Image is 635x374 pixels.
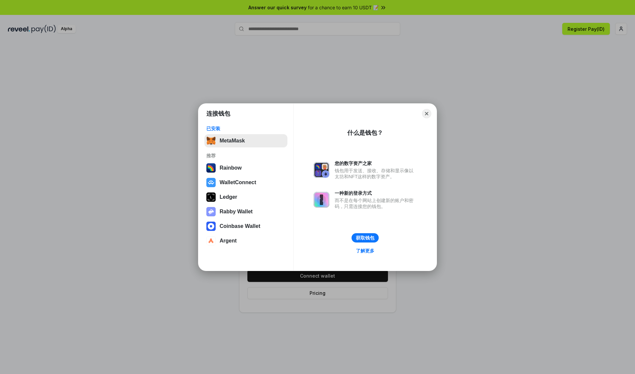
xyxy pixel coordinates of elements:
[422,109,431,118] button: Close
[220,180,256,186] div: WalletConnect
[204,220,287,233] button: Coinbase Wallet
[206,153,285,159] div: 推荐
[352,233,379,242] button: 获取钱包
[206,192,216,202] img: svg+xml,%3Csvg%20xmlns%3D%22http%3A%2F%2Fwww.w3.org%2F2000%2Fsvg%22%20width%3D%2228%22%20height%3...
[335,160,417,166] div: 您的数字资产之家
[220,138,245,144] div: MetaMask
[220,194,237,200] div: Ledger
[335,197,417,209] div: 而不是在每个网站上创建新的账户和密码，只需连接您的钱包。
[204,134,287,147] button: MetaMask
[206,178,216,187] img: svg+xml,%3Csvg%20width%3D%2228%22%20height%3D%2228%22%20viewBox%3D%220%200%2028%2028%22%20fill%3D...
[206,207,216,216] img: svg+xml,%3Csvg%20xmlns%3D%22http%3A%2F%2Fwww.w3.org%2F2000%2Fsvg%22%20fill%3D%22none%22%20viewBox...
[220,223,260,229] div: Coinbase Wallet
[206,126,285,132] div: 已安装
[356,248,374,254] div: 了解更多
[335,168,417,180] div: 钱包用于发送、接收、存储和显示像以太坊和NFT这样的数字资产。
[356,235,374,241] div: 获取钱包
[220,165,242,171] div: Rainbow
[204,161,287,175] button: Rainbow
[352,246,378,255] a: 了解更多
[220,209,253,215] div: Rabby Wallet
[204,190,287,204] button: Ledger
[204,234,287,247] button: Argent
[206,136,216,145] img: svg+xml,%3Csvg%20fill%3D%22none%22%20height%3D%2233%22%20viewBox%3D%220%200%2035%2033%22%20width%...
[204,205,287,218] button: Rabby Wallet
[206,163,216,173] img: svg+xml,%3Csvg%20width%3D%22120%22%20height%3D%22120%22%20viewBox%3D%220%200%20120%20120%22%20fil...
[204,176,287,189] button: WalletConnect
[314,162,329,178] img: svg+xml,%3Csvg%20xmlns%3D%22http%3A%2F%2Fwww.w3.org%2F2000%2Fsvg%22%20fill%3D%22none%22%20viewBox...
[206,222,216,231] img: svg+xml,%3Csvg%20width%3D%2228%22%20height%3D%2228%22%20viewBox%3D%220%200%2028%2028%22%20fill%3D...
[314,192,329,208] img: svg+xml,%3Csvg%20xmlns%3D%22http%3A%2F%2Fwww.w3.org%2F2000%2Fsvg%22%20fill%3D%22none%22%20viewBox...
[335,190,417,196] div: 一种新的登录方式
[220,238,237,244] div: Argent
[206,110,230,118] h1: 连接钱包
[347,129,383,137] div: 什么是钱包？
[206,236,216,245] img: svg+xml,%3Csvg%20width%3D%2228%22%20height%3D%2228%22%20viewBox%3D%220%200%2028%2028%22%20fill%3D...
